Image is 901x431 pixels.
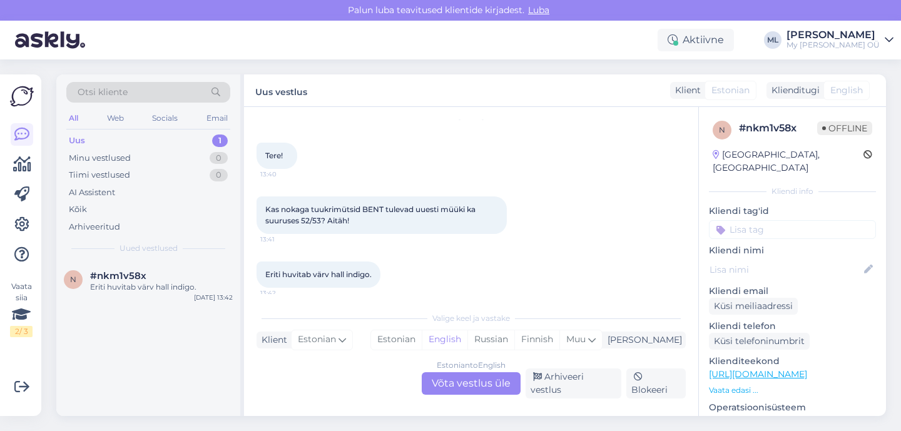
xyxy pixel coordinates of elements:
[257,313,686,324] div: Valige keel ja vastake
[422,330,467,349] div: English
[786,30,893,50] a: [PERSON_NAME]My [PERSON_NAME] OÜ
[69,186,115,199] div: AI Assistent
[709,414,876,427] p: iPhone OS 16.3.1
[709,333,810,350] div: Küsi telefoninumbrit
[709,205,876,218] p: Kliendi tag'id
[10,281,33,337] div: Vaata siia
[526,368,621,398] div: Arhiveeri vestlus
[566,333,586,345] span: Muu
[204,110,230,126] div: Email
[422,372,521,395] div: Võta vestlus üle
[69,152,131,165] div: Minu vestlused
[817,121,872,135] span: Offline
[69,134,85,147] div: Uus
[709,285,876,298] p: Kliendi email
[120,243,178,254] span: Uued vestlused
[90,281,233,293] div: Eriti huvitab värv hall indigo.
[260,235,307,244] span: 13:41
[69,169,130,181] div: Tiimi vestlused
[670,84,701,97] div: Klient
[626,368,686,398] div: Blokeeri
[210,169,228,181] div: 0
[10,326,33,337] div: 2 / 3
[709,320,876,333] p: Kliendi telefon
[90,270,146,281] span: #nkm1v58x
[709,368,807,380] a: [URL][DOMAIN_NAME]
[78,86,128,99] span: Otsi kliente
[70,275,76,284] span: n
[260,170,307,179] span: 13:40
[524,4,553,16] span: Luba
[150,110,180,126] div: Socials
[257,333,287,347] div: Klient
[709,244,876,257] p: Kliendi nimi
[212,134,228,147] div: 1
[255,82,307,99] label: Uus vestlus
[713,148,863,175] div: [GEOGRAPHIC_DATA], [GEOGRAPHIC_DATA]
[709,401,876,414] p: Operatsioonisüsteem
[603,333,682,347] div: [PERSON_NAME]
[739,121,817,136] div: # nkm1v58x
[658,29,734,51] div: Aktiivne
[514,330,559,349] div: Finnish
[265,270,372,279] span: Eriti huvitab värv hall indigo.
[69,221,120,233] div: Arhiveeritud
[265,205,477,225] span: Kas nokaga tuukrimütsid BENT tulevad uuesti müüki ka suuruses 52/53? Aitäh!
[786,40,880,50] div: My [PERSON_NAME] OÜ
[786,30,880,40] div: [PERSON_NAME]
[437,360,506,371] div: Estonian to English
[371,330,422,349] div: Estonian
[766,84,820,97] div: Klienditugi
[210,152,228,165] div: 0
[69,203,87,216] div: Kõik
[709,385,876,396] p: Vaata edasi ...
[709,355,876,368] p: Klienditeekond
[66,110,81,126] div: All
[467,330,514,349] div: Russian
[764,31,781,49] div: ML
[709,298,798,315] div: Küsi meiliaadressi
[711,84,750,97] span: Estonian
[709,186,876,197] div: Kliendi info
[104,110,126,126] div: Web
[709,220,876,239] input: Lisa tag
[10,84,34,108] img: Askly Logo
[830,84,863,97] span: English
[719,125,725,134] span: n
[710,263,862,276] input: Lisa nimi
[194,293,233,302] div: [DATE] 13:42
[265,151,283,160] span: Tere!
[298,333,336,347] span: Estonian
[260,288,307,298] span: 13:42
